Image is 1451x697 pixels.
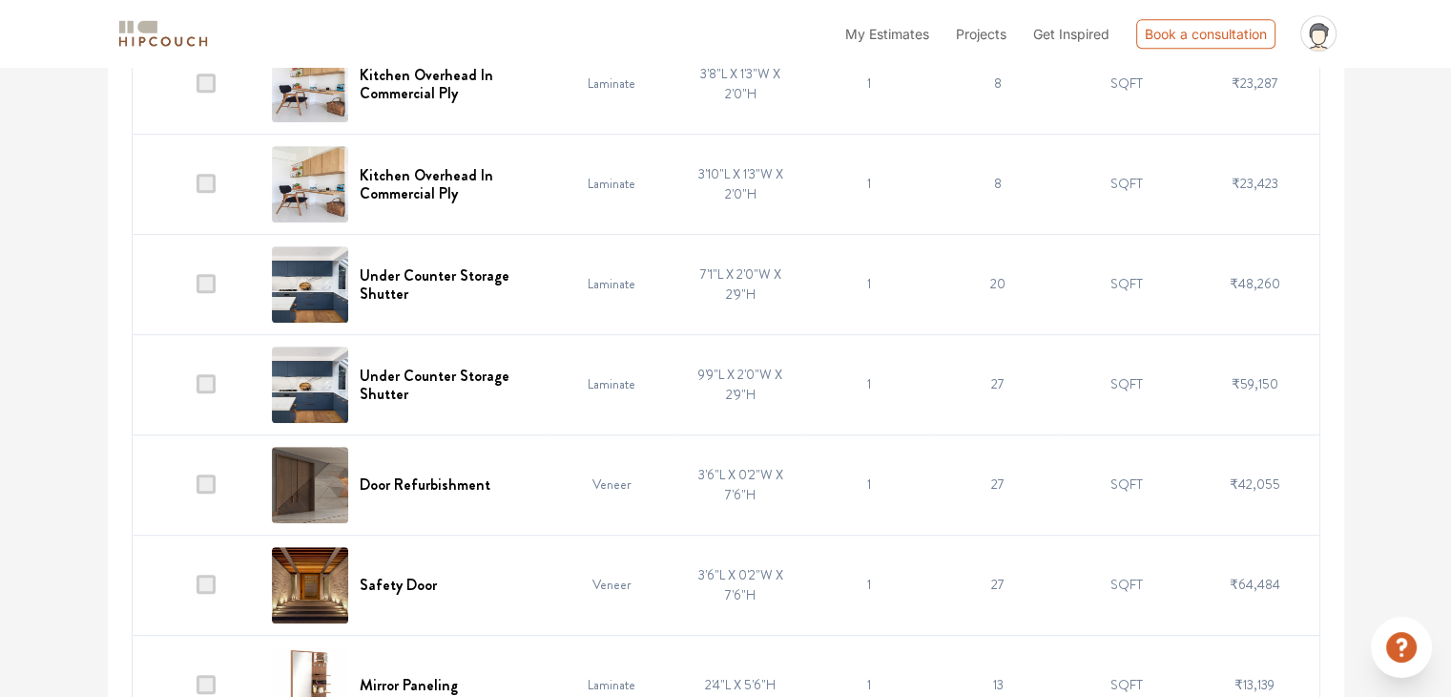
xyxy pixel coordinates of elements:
[1062,535,1191,635] td: SQFT
[360,576,437,594] h6: Safety Door
[272,246,348,323] img: Under Counter Storage Shutter
[1232,74,1278,93] span: ₹23,287
[360,475,490,494] h6: Door Refurbishment
[1232,374,1278,393] span: ₹59,150
[1136,19,1275,49] div: Book a consultation
[676,134,805,234] td: 3'10"L X 1'3"W X 2'0"H
[548,434,676,535] td: Veneer
[1062,134,1191,234] td: SQFT
[548,134,676,234] td: Laminate
[805,334,934,434] td: 1
[676,434,805,535] td: 3'6"L X 0'2"W X 7'6"H
[676,33,805,134] td: 3'8"L X 1'3"W X 2'0"H
[1062,33,1191,134] td: SQFT
[548,334,676,434] td: Laminate
[360,66,536,102] h6: Kitchen Overhead In Commercial Ply
[272,46,348,122] img: Kitchen Overhead In Commercial Ply
[360,166,536,202] h6: Kitchen Overhead In Commercial Ply
[676,535,805,635] td: 3'6"L X 0'2"W X 7'6"H
[115,12,211,55] span: logo-horizontal.svg
[805,234,934,334] td: 1
[360,367,536,403] h6: Under Counter Storage Shutter
[272,146,348,222] img: Kitchen Overhead In Commercial Ply
[933,434,1062,535] td: 27
[933,134,1062,234] td: 8
[548,33,676,134] td: Laminate
[845,26,929,42] span: My Estimates
[956,26,1006,42] span: Projects
[1232,174,1278,193] span: ₹23,423
[805,535,934,635] td: 1
[548,234,676,334] td: Laminate
[933,234,1062,334] td: 20
[1062,334,1191,434] td: SQFT
[676,234,805,334] td: 7'1"L X 2'0"W X 2'9"H
[360,266,536,303] h6: Under Counter Storage Shutter
[1230,575,1280,594] span: ₹64,484
[805,33,934,134] td: 1
[272,347,348,423] img: Under Counter Storage Shutter
[548,535,676,635] td: Veneer
[933,334,1062,434] td: 27
[805,134,934,234] td: 1
[1230,274,1280,293] span: ₹48,260
[676,334,805,434] td: 9'9"L X 2'0"W X 2'9"H
[1062,234,1191,334] td: SQFT
[1062,434,1191,535] td: SQFT
[1033,26,1109,42] span: Get Inspired
[272,447,348,523] img: Door Refurbishment
[805,434,934,535] td: 1
[933,33,1062,134] td: 8
[115,17,211,51] img: logo-horizontal.svg
[360,676,458,694] h6: Mirror Paneling
[933,535,1062,635] td: 27
[1234,675,1275,694] span: ₹13,139
[1230,475,1280,494] span: ₹42,055
[272,547,348,623] img: Safety Door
